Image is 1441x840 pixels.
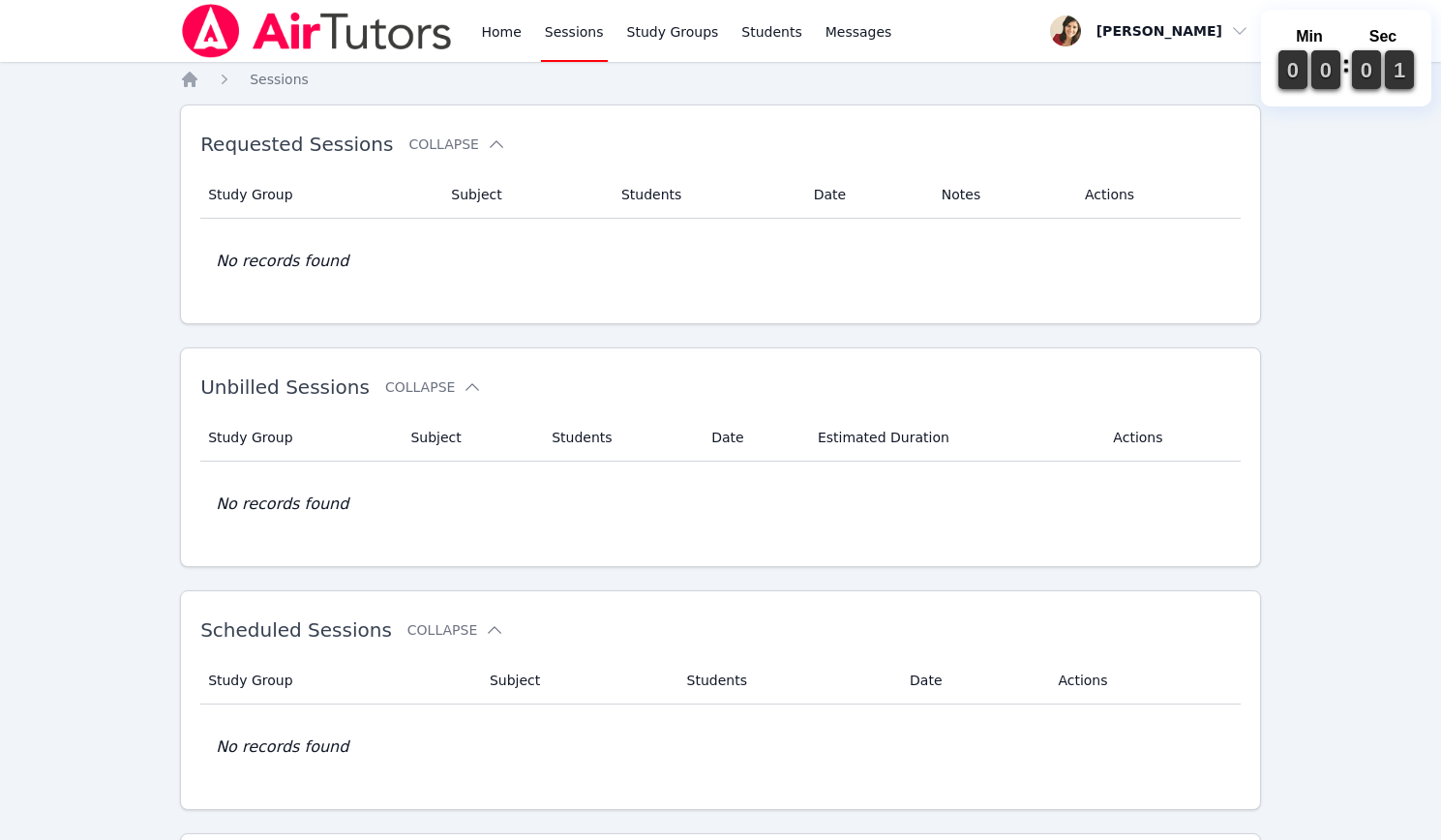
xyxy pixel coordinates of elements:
th: Students [610,171,802,219]
th: Study Group [200,171,439,219]
img: Air Tutors [180,4,454,58]
nav: Breadcrumb [180,70,1261,89]
td: No records found [200,462,1241,547]
th: Students [675,657,899,705]
button: Collapse [385,377,482,397]
td: No records found [200,705,1241,790]
th: Subject [399,414,540,462]
th: Actions [1046,657,1241,705]
span: Scheduled Sessions [200,618,392,642]
span: Messages [826,22,892,42]
th: Estimated Duration [806,414,1101,462]
button: Collapse [407,620,504,640]
span: Unbilled Sessions [200,375,370,399]
th: Study Group [200,414,399,462]
th: Actions [1101,414,1241,462]
td: No records found [200,219,1241,304]
th: Date [802,171,930,219]
a: Sessions [250,70,309,89]
th: Actions [1073,171,1241,219]
th: Subject [439,171,610,219]
button: Collapse [408,135,505,154]
span: Requested Sessions [200,133,393,156]
th: Date [898,657,1046,705]
th: Students [540,414,700,462]
th: Study Group [200,657,478,705]
th: Notes [930,171,1073,219]
th: Date [700,414,806,462]
span: Sessions [250,72,309,87]
th: Subject [478,657,675,705]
